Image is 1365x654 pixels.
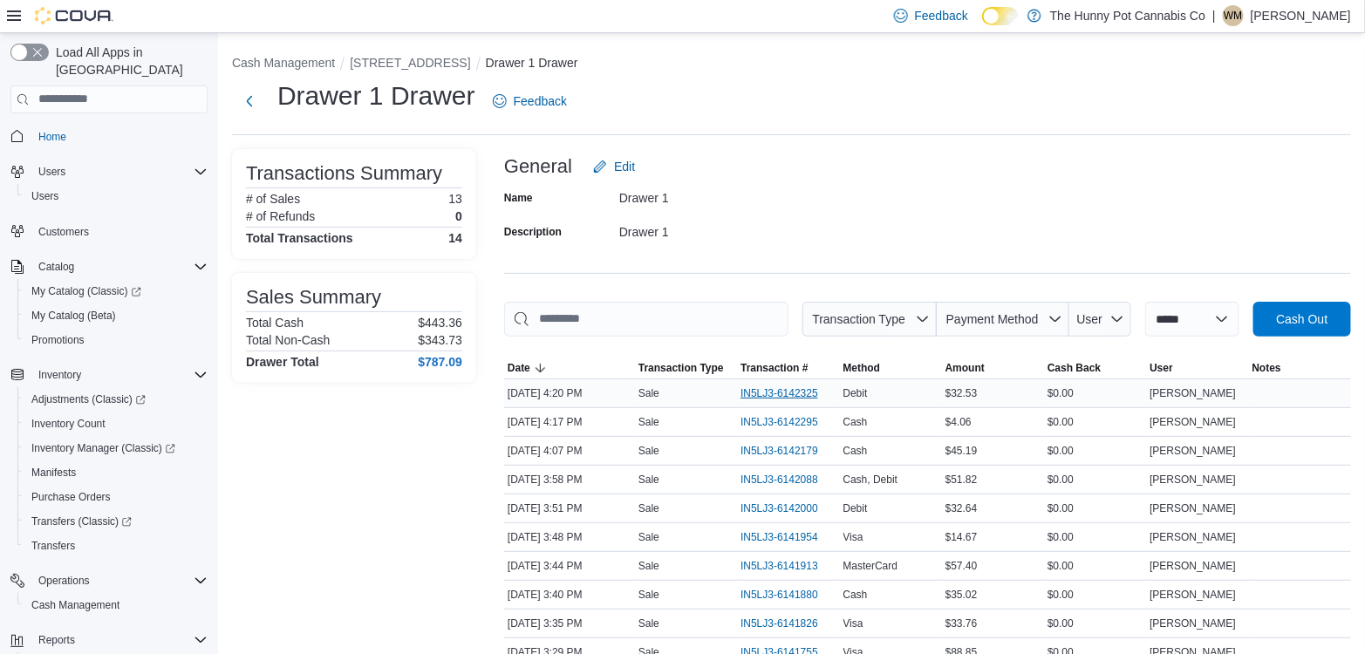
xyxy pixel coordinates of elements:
[504,225,562,239] label: Description
[31,126,73,147] a: Home
[24,595,208,616] span: Cash Management
[38,130,66,144] span: Home
[31,514,132,528] span: Transfers (Classic)
[31,161,72,182] button: Users
[350,56,470,70] button: [STREET_ADDRESS]
[843,617,863,630] span: Visa
[232,56,335,70] button: Cash Management
[741,559,818,573] span: IN5LJ3-6141913
[741,440,836,461] button: IN5LJ3-6142179
[24,535,82,556] a: Transfers
[741,498,836,519] button: IN5LJ3-6142000
[1150,386,1236,400] span: [PERSON_NAME]
[741,383,836,404] button: IN5LJ3-6142325
[24,462,83,483] a: Manifests
[24,305,123,326] a: My Catalog (Beta)
[1150,361,1173,375] span: User
[31,490,111,504] span: Purchase Orders
[232,84,267,119] button: Next
[1150,501,1236,515] span: [PERSON_NAME]
[514,92,567,110] span: Feedback
[31,539,75,553] span: Transfers
[448,231,462,245] h4: 14
[843,386,868,400] span: Debit
[741,527,836,548] button: IN5LJ3-6141954
[486,56,578,70] button: Drawer 1 Drawer
[504,469,635,490] div: [DATE] 3:58 PM
[982,25,983,26] span: Dark Mode
[418,316,462,330] p: $443.36
[915,7,968,24] span: Feedback
[17,436,215,460] a: Inventory Manager (Classic)
[741,613,836,634] button: IN5LJ3-6141826
[31,417,106,431] span: Inventory Count
[843,530,863,544] span: Visa
[741,588,818,602] span: IN5LJ3-6141880
[843,559,898,573] span: MasterCard
[31,333,85,347] span: Promotions
[504,498,635,519] div: [DATE] 3:51 PM
[3,628,215,652] button: Reports
[741,415,818,429] span: IN5LJ3-6142295
[982,7,1019,25] input: Dark Mode
[843,501,868,515] span: Debit
[3,124,215,149] button: Home
[31,256,208,277] span: Catalog
[246,355,319,369] h4: Drawer Total
[1150,559,1236,573] span: [PERSON_NAME]
[504,383,635,404] div: [DATE] 4:20 PM
[31,630,82,651] button: Reports
[843,444,868,458] span: Cash
[1050,5,1205,26] p: The Hunny Pot Cannabis Co
[277,78,475,113] h1: Drawer 1 Drawer
[937,302,1069,337] button: Payment Method
[246,209,315,223] h6: # of Refunds
[31,570,208,591] span: Operations
[638,415,659,429] p: Sale
[508,361,530,375] span: Date
[31,126,208,147] span: Home
[49,44,208,78] span: Load All Apps in [GEOGRAPHIC_DATA]
[17,460,215,485] button: Manifests
[945,617,978,630] span: $33.76
[619,184,853,205] div: Drawer 1
[945,444,978,458] span: $45.19
[31,364,208,385] span: Inventory
[945,530,978,544] span: $14.67
[504,191,533,205] label: Name
[741,530,818,544] span: IN5LJ3-6141954
[737,358,839,378] button: Transaction #
[17,279,215,303] a: My Catalog (Classic)
[35,7,113,24] img: Cova
[1044,527,1146,548] div: $0.00
[24,511,208,532] span: Transfers (Classic)
[17,593,215,617] button: Cash Management
[638,530,659,544] p: Sale
[1044,440,1146,461] div: $0.00
[31,392,146,406] span: Adjustments (Classic)
[741,444,818,458] span: IN5LJ3-6142179
[24,487,118,508] a: Purchase Orders
[246,316,304,330] h6: Total Cash
[945,501,978,515] span: $32.64
[17,509,215,534] a: Transfers (Classic)
[24,438,182,459] a: Inventory Manager (Classic)
[3,255,215,279] button: Catalog
[1044,469,1146,490] div: $0.00
[1150,588,1236,602] span: [PERSON_NAME]
[1150,473,1236,487] span: [PERSON_NAME]
[17,534,215,558] button: Transfers
[1044,498,1146,519] div: $0.00
[741,555,836,576] button: IN5LJ3-6141913
[246,287,381,308] h3: Sales Summary
[3,219,215,244] button: Customers
[638,473,659,487] p: Sale
[638,617,659,630] p: Sale
[38,633,75,647] span: Reports
[31,161,208,182] span: Users
[17,485,215,509] button: Purchase Orders
[942,358,1044,378] button: Amount
[741,584,836,605] button: IN5LJ3-6141880
[504,527,635,548] div: [DATE] 3:48 PM
[38,368,81,382] span: Inventory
